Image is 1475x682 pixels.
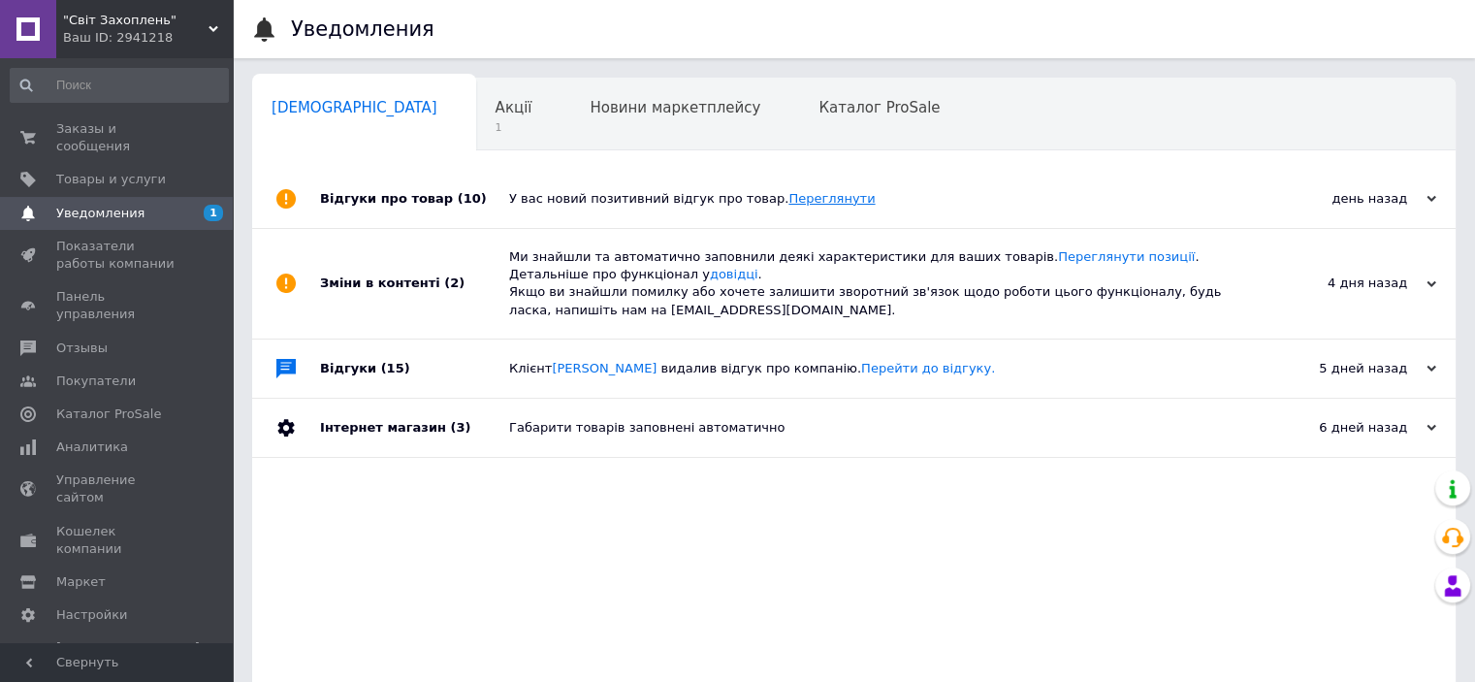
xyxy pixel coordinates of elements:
[63,29,233,47] div: Ваш ID: 2941218
[56,373,136,390] span: Покупатели
[444,276,465,290] span: (2)
[204,205,223,221] span: 1
[1242,360,1436,377] div: 5 дней назад
[56,406,161,423] span: Каталог ProSale
[320,399,509,457] div: Інтернет магазин
[509,361,995,375] span: Клієнт
[509,419,1242,437] div: Габарити товарів заповнені автоматично
[861,361,995,375] a: Перейти до відгуку.
[509,248,1242,319] div: Ми знайшли та автоматично заповнили деякі характеристики для ваших товарів. . Детальніше про функ...
[1242,275,1436,292] div: 4 дня назад
[56,523,179,558] span: Кошелек компании
[63,12,208,29] span: "Світ Захоплень"
[320,229,509,339] div: Зміни в контенті
[381,361,410,375] span: (15)
[818,99,940,116] span: Каталог ProSale
[56,238,179,273] span: Показатели работы компании
[552,361,657,375] a: [PERSON_NAME]
[458,191,487,206] span: (10)
[590,99,760,116] span: Новини маркетплейсу
[291,17,434,41] h1: Уведомления
[320,170,509,228] div: Відгуки про товар
[496,99,532,116] span: Акції
[509,190,1242,208] div: У вас новий позитивний відгук про товар.
[10,68,229,103] input: Поиск
[710,267,758,281] a: довідці
[56,288,179,323] span: Панель управления
[1242,190,1436,208] div: день назад
[272,99,437,116] span: [DEMOGRAPHIC_DATA]
[496,120,532,135] span: 1
[56,606,127,624] span: Настройки
[450,420,470,435] span: (3)
[56,340,108,357] span: Отзывы
[320,340,509,398] div: Відгуки
[56,120,179,155] span: Заказы и сообщения
[788,191,875,206] a: Переглянути
[56,438,128,456] span: Аналитика
[661,361,996,375] span: видалив відгук про компанію.
[56,171,166,188] span: Товары и услуги
[56,205,144,222] span: Уведомления
[56,573,106,591] span: Маркет
[1058,249,1195,264] a: Переглянути позиції
[56,471,179,506] span: Управление сайтом
[1242,419,1436,437] div: 6 дней назад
